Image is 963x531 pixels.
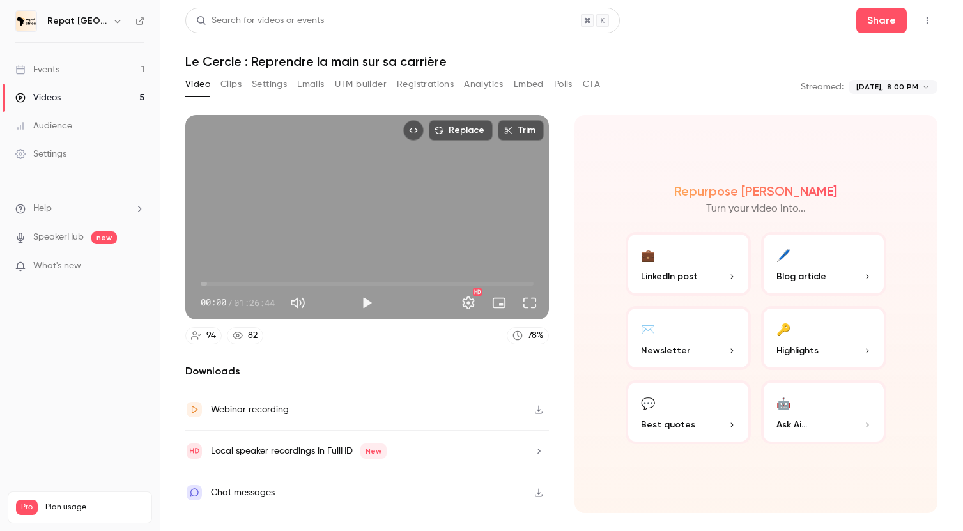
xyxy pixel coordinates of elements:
[33,202,52,215] span: Help
[234,296,275,309] span: 01:26:44
[33,259,81,273] span: What's new
[16,500,38,515] span: Pro
[248,329,258,342] div: 82
[776,245,790,265] div: 🖊️
[776,418,807,431] span: Ask Ai...
[641,418,695,431] span: Best quotes
[397,74,454,95] button: Registrations
[297,74,324,95] button: Emails
[641,344,690,357] span: Newsletter
[15,119,72,132] div: Audience
[626,232,751,296] button: 💼LinkedIn post
[887,81,918,93] span: 8:00 PM
[514,74,544,95] button: Embed
[33,231,84,244] a: SpeakerHub
[554,74,573,95] button: Polls
[801,81,844,93] p: Streamed:
[641,270,698,283] span: LinkedIn post
[185,327,222,344] a: 94
[917,10,937,31] button: Top Bar Actions
[776,319,790,339] div: 🔑
[211,443,387,459] div: Local speaker recordings in FullHD
[403,120,424,141] button: Embed video
[486,290,512,316] button: Turn on miniplayer
[335,74,387,95] button: UTM builder
[354,290,380,316] button: Play
[856,8,907,33] button: Share
[211,485,275,500] div: Chat messages
[776,393,790,413] div: 🤖
[196,14,324,27] div: Search for videos or events
[429,120,493,141] button: Replace
[626,306,751,370] button: ✉️Newsletter
[227,296,233,309] span: /
[761,380,886,444] button: 🤖Ask Ai...
[15,63,59,76] div: Events
[456,290,481,316] button: Settings
[761,306,886,370] button: 🔑Highlights
[185,364,549,379] h2: Downloads
[91,231,117,244] span: new
[583,74,600,95] button: CTA
[856,81,883,93] span: [DATE],
[776,270,826,283] span: Blog article
[285,290,311,316] button: Mute
[641,245,655,265] div: 💼
[201,296,226,309] span: 00:00
[252,74,287,95] button: Settings
[674,183,837,199] h2: Repurpose [PERSON_NAME]
[517,290,543,316] button: Full screen
[201,296,275,309] div: 00:00
[16,11,36,31] img: Repat Africa
[129,261,144,272] iframe: Noticeable Trigger
[206,329,216,342] div: 94
[211,402,289,417] div: Webinar recording
[641,393,655,413] div: 💬
[185,74,210,95] button: Video
[15,202,144,215] li: help-dropdown-opener
[227,327,263,344] a: 82
[761,232,886,296] button: 🖊️Blog article
[185,54,937,69] h1: Le Cercle : Reprendre la main sur sa carrière
[473,288,482,296] div: HD
[528,329,543,342] div: 78 %
[507,327,549,344] a: 78%
[220,74,242,95] button: Clips
[45,502,144,512] span: Plan usage
[706,201,806,217] p: Turn your video into...
[498,120,544,141] button: Trim
[15,91,61,104] div: Videos
[626,380,751,444] button: 💬Best quotes
[47,15,107,27] h6: Repat [GEOGRAPHIC_DATA]
[776,344,819,357] span: Highlights
[464,74,504,95] button: Analytics
[15,148,66,160] div: Settings
[360,443,387,459] span: New
[641,319,655,339] div: ✉️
